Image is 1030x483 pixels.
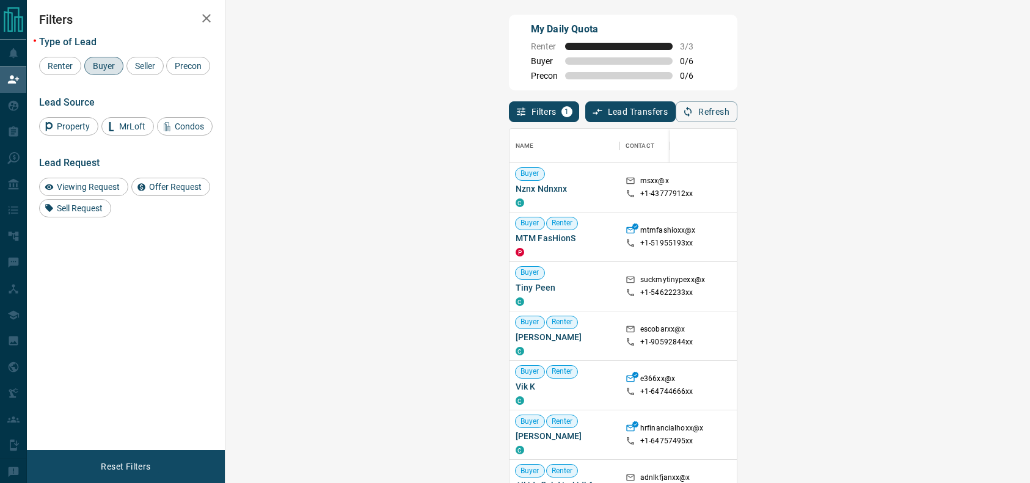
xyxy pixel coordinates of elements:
[547,317,578,327] span: Renter
[157,117,213,136] div: Condos
[131,61,159,71] span: Seller
[531,42,558,51] span: Renter
[53,122,94,131] span: Property
[39,199,111,217] div: Sell Request
[640,288,693,298] p: +1- 54622233xx
[115,122,150,131] span: MrLoft
[170,61,206,71] span: Precon
[640,436,693,446] p: +1- 64757495xx
[640,238,693,249] p: +1- 51955193xx
[516,183,613,195] span: Nznx Ndnxnx
[516,198,524,207] div: condos.ca
[170,122,208,131] span: Condos
[126,57,164,75] div: Seller
[680,42,707,51] span: 3 / 3
[516,396,524,405] div: condos.ca
[640,275,705,288] p: suckmytinypexx@x
[547,416,578,427] span: Renter
[516,430,613,442] span: [PERSON_NAME]
[516,267,544,278] span: Buyer
[640,423,703,436] p: hrfinancialhoxx@x
[640,189,693,199] p: +1- 43777912xx
[516,317,544,327] span: Buyer
[640,374,675,387] p: e366xx@x
[39,57,81,75] div: Renter
[585,101,676,122] button: Lead Transfers
[626,129,654,163] div: Contact
[516,218,544,228] span: Buyer
[516,347,524,355] div: condos.ca
[53,203,107,213] span: Sell Request
[39,96,95,108] span: Lead Source
[39,178,128,196] div: Viewing Request
[93,456,158,477] button: Reset Filters
[516,446,524,454] div: condos.ca
[516,281,613,294] span: Tiny Peen
[516,169,544,179] span: Buyer
[84,57,123,75] div: Buyer
[547,366,578,377] span: Renter
[680,56,707,66] span: 0 / 6
[166,57,210,75] div: Precon
[640,176,669,189] p: msxx@x
[531,22,707,37] p: My Daily Quota
[39,12,213,27] h2: Filters
[516,297,524,306] div: condos.ca
[516,466,544,476] span: Buyer
[101,117,154,136] div: MrLoft
[516,416,544,427] span: Buyer
[516,380,613,393] span: Vik K
[640,225,696,238] p: mtmfashioxx@x
[547,466,578,476] span: Renter
[640,324,685,337] p: escobarxx@x
[516,129,534,163] div: Name
[563,107,571,116] span: 1
[89,61,119,71] span: Buyer
[131,178,210,196] div: Offer Request
[676,101,737,122] button: Refresh
[640,337,693,347] p: +1- 90592844xx
[516,331,613,343] span: [PERSON_NAME]
[39,117,98,136] div: Property
[53,182,124,192] span: Viewing Request
[145,182,206,192] span: Offer Request
[510,129,619,163] div: Name
[516,232,613,244] span: MTM FasHionS
[640,387,693,397] p: +1- 64744666xx
[509,101,579,122] button: Filters1
[531,71,558,81] span: Precon
[516,248,524,256] div: property.ca
[39,36,97,48] span: Type of Lead
[680,71,707,81] span: 0 / 6
[547,218,578,228] span: Renter
[619,129,717,163] div: Contact
[531,56,558,66] span: Buyer
[39,157,100,169] span: Lead Request
[43,61,77,71] span: Renter
[516,366,544,377] span: Buyer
